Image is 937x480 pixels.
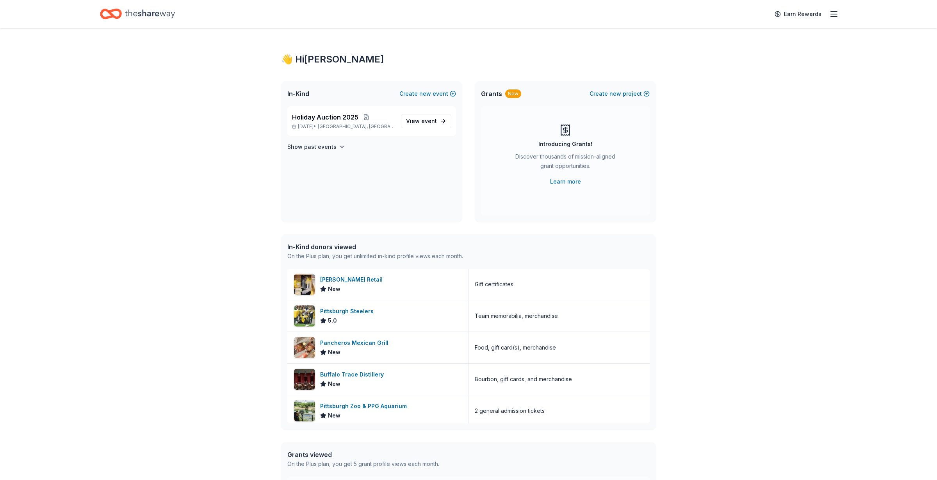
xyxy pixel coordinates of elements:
[399,89,456,98] button: Createnewevent
[292,123,395,130] p: [DATE] •
[328,379,340,389] span: New
[770,7,826,21] a: Earn Rewards
[294,274,315,295] img: Image for Calvert Retail
[294,305,315,327] img: Image for Pittsburgh Steelers
[294,400,315,421] img: Image for Pittsburgh Zoo & PPG Aquarium
[320,338,392,348] div: Pancheros Mexican Grill
[287,142,345,152] button: Show past events
[401,114,451,128] a: View event
[550,177,581,186] a: Learn more
[475,280,513,289] div: Gift certificates
[294,337,315,358] img: Image for Pancheros Mexican Grill
[505,89,521,98] div: New
[287,459,439,469] div: On the Plus plan, you get 5 grant profile views each month.
[512,152,618,174] div: Discover thousands of mission-aligned grant opportunities.
[538,139,592,149] div: Introducing Grants!
[320,401,410,411] div: Pittsburgh Zoo & PPG Aquarium
[609,89,621,98] span: new
[328,284,340,294] span: New
[292,112,358,122] span: Holiday Auction 2025
[328,348,340,357] span: New
[287,252,463,261] div: On the Plus plan, you get unlimited in-kind profile views each month.
[281,53,656,66] div: 👋 Hi [PERSON_NAME]
[287,142,337,152] h4: Show past events
[590,89,650,98] button: Createnewproject
[318,123,395,130] span: [GEOGRAPHIC_DATA], [GEOGRAPHIC_DATA]
[475,343,556,352] div: Food, gift card(s), merchandise
[294,369,315,390] img: Image for Buffalo Trace Distillery
[320,370,387,379] div: Buffalo Trace Distillery
[421,118,437,124] span: event
[475,311,558,321] div: Team memorabilia, merchandise
[320,307,377,316] div: Pittsburgh Steelers
[100,5,175,23] a: Home
[406,116,437,126] span: View
[475,375,572,384] div: Bourbon, gift cards, and merchandise
[287,89,309,98] span: In-Kind
[481,89,502,98] span: Grants
[475,406,545,416] div: 2 general admission tickets
[287,450,439,459] div: Grants viewed
[287,242,463,252] div: In-Kind donors viewed
[320,275,386,284] div: [PERSON_NAME] Retail
[328,411,340,420] span: New
[419,89,431,98] span: new
[328,316,337,325] span: 5.0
